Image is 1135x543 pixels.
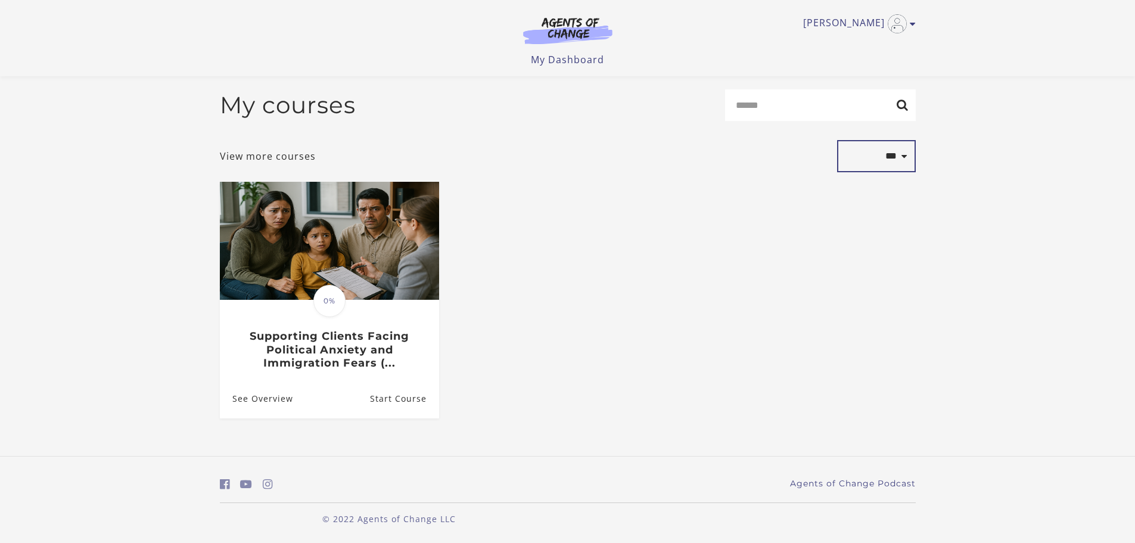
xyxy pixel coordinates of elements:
a: https://www.facebook.com/groups/aswbtestprep (Open in a new window) [220,476,230,493]
p: © 2022 Agents of Change LLC [220,513,558,525]
a: My Dashboard [531,53,604,66]
a: https://www.youtube.com/c/AgentsofChangeTestPrepbyMeaganMitchell (Open in a new window) [240,476,252,493]
h2: My courses [220,91,356,119]
a: Supporting Clients Facing Political Anxiety and Immigration Fears (...: See Overview [220,379,293,418]
i: https://www.youtube.com/c/AgentsofChangeTestPrepbyMeaganMitchell (Open in a new window) [240,479,252,490]
span: 0% [313,285,346,317]
img: Agents of Change Logo [511,17,625,44]
a: View more courses [220,149,316,163]
i: https://www.facebook.com/groups/aswbtestprep (Open in a new window) [220,479,230,490]
a: Supporting Clients Facing Political Anxiety and Immigration Fears (...: Resume Course [369,379,439,418]
a: Agents of Change Podcast [790,477,916,490]
i: https://www.instagram.com/agentsofchangeprep/ (Open in a new window) [263,479,273,490]
a: https://www.instagram.com/agentsofchangeprep/ (Open in a new window) [263,476,273,493]
a: Toggle menu [803,14,910,33]
h3: Supporting Clients Facing Political Anxiety and Immigration Fears (... [232,330,426,370]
